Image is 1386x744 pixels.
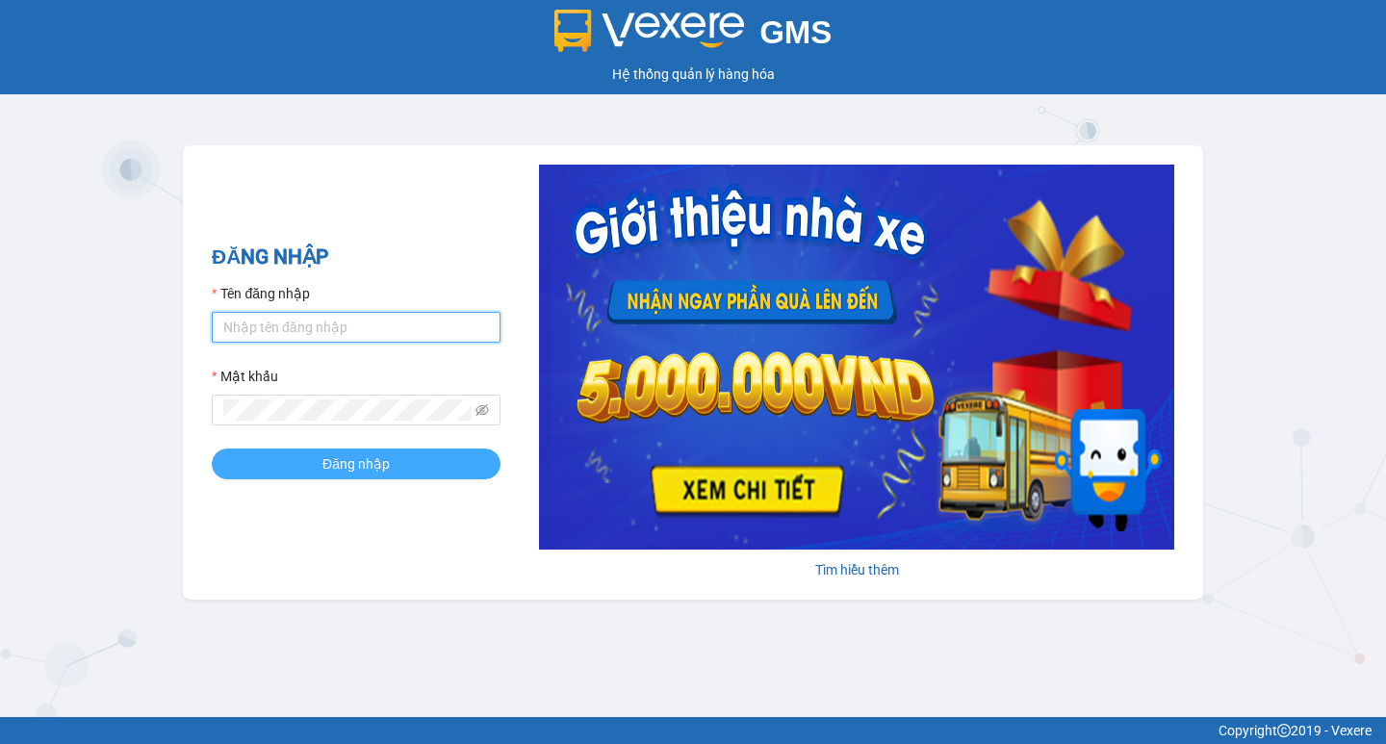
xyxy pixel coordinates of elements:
[5,64,1381,85] div: Hệ thống quản lý hàng hóa
[212,283,310,304] label: Tên đăng nhập
[322,453,390,475] span: Đăng nhập
[539,165,1174,550] img: banner-0
[759,14,832,50] span: GMS
[14,720,1372,741] div: Copyright 2019 - Vexere
[212,449,500,479] button: Đăng nhập
[212,366,278,387] label: Mật khẩu
[475,403,489,417] span: eye-invisible
[212,242,500,273] h2: ĐĂNG NHẬP
[1277,724,1291,737] span: copyright
[554,10,745,52] img: logo 2
[212,312,500,343] input: Tên đăng nhập
[554,29,833,44] a: GMS
[539,559,1174,580] div: Tìm hiểu thêm
[223,399,472,421] input: Mật khẩu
